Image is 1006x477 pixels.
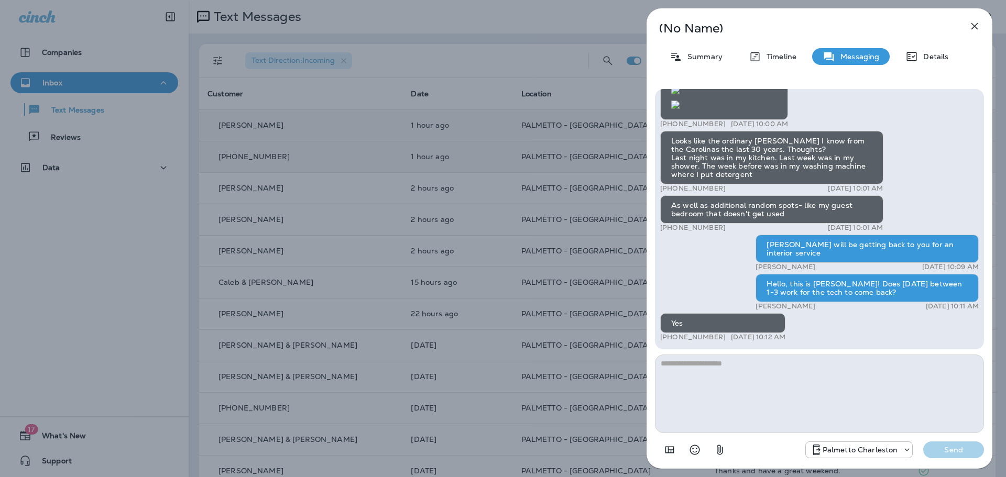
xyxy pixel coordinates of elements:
p: Details [918,52,948,61]
p: [PHONE_NUMBER] [660,120,726,128]
p: [DATE] 10:00 AM [731,120,788,128]
p: [PERSON_NAME] [756,302,815,310]
div: As well as additional random spots- like my guest bedroom that doesn't get used [660,195,883,224]
p: [PHONE_NUMBER] [660,224,726,232]
p: [DATE] 10:11 AM [926,302,979,310]
div: +1 (843) 277-8322 [806,443,913,456]
p: [DATE] 10:01 AM [828,224,883,232]
div: [PERSON_NAME] will be getting back to you for an interior service [756,235,979,263]
p: Palmetto Charleston [823,446,898,454]
p: (No Name) [659,24,945,32]
p: [PHONE_NUMBER] [660,333,726,341]
div: Looks like the ordinary [PERSON_NAME] I know from the Carolinas the last 30 years. Thoughts? Last... [660,131,883,184]
p: [DATE] 10:01 AM [828,184,883,193]
img: twilio-download [671,86,680,94]
div: Hello, this is [PERSON_NAME]! Does [DATE] between 1-3 work for the tech to come back? [756,274,979,302]
p: [PHONE_NUMBER] [660,184,726,193]
p: Timeline [761,52,796,61]
button: Select an emoji [684,439,705,460]
img: twilio-download [671,101,680,109]
p: [DATE] 10:09 AM [922,263,979,271]
p: Messaging [835,52,879,61]
p: [DATE] 10:12 AM [731,333,785,341]
button: Add in a premade template [659,439,680,460]
p: [PERSON_NAME] [756,263,815,271]
div: Yes [660,313,785,333]
p: Summary [682,52,723,61]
